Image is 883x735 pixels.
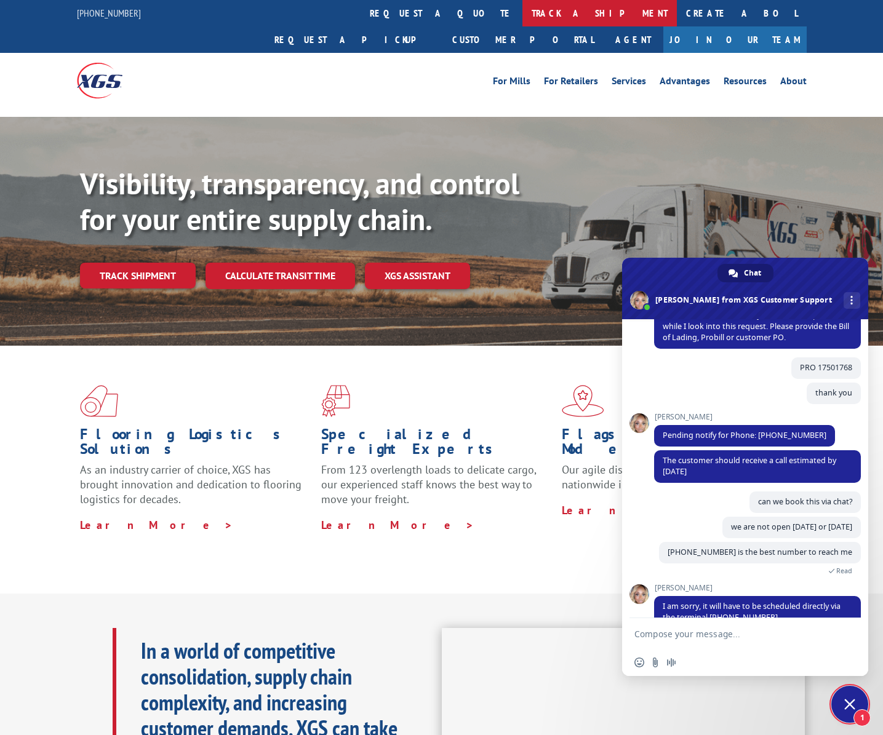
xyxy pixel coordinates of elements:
[663,601,841,622] span: I am sorry, it will have to be scheduled directly via the terminal [PHONE_NUMBER]
[80,463,302,506] span: As an industry carrier of choice, XGS has brought innovation and dedication to flooring logistics...
[562,463,788,491] span: Our agile distribution network gives you nationwide inventory management on demand.
[544,76,598,90] a: For Retailers
[744,264,761,282] span: Chat
[758,496,852,507] span: can we book this via chat?
[663,26,807,53] a: Join Our Team
[663,455,836,477] span: The customer should receive a call estimated by [DATE]
[562,503,715,517] a: Learn More >
[80,164,519,238] b: Visibility, transparency, and control for your entire supply chain.
[321,427,553,463] h1: Specialized Freight Experts
[80,263,196,288] a: Track shipment
[321,463,553,517] p: From 123 overlength loads to delicate cargo, our experienced staff knows the best way to move you...
[365,263,470,289] a: XGS ASSISTANT
[634,658,644,667] span: Insert an emoji
[800,362,852,373] span: PRO 17501768
[493,76,530,90] a: For Mills
[80,385,118,417] img: xgs-icon-total-supply-chain-intelligence-red
[666,658,676,667] span: Audio message
[780,76,807,90] a: About
[612,76,646,90] a: Services
[717,264,773,282] a: Chat
[660,76,710,90] a: Advantages
[654,413,835,421] span: [PERSON_NAME]
[668,547,852,557] span: [PHONE_NUMBER] is the best number to reach me
[603,26,663,53] a: Agent
[831,686,868,723] a: Close chat
[206,263,355,289] a: Calculate transit time
[853,709,871,726] span: 1
[724,76,767,90] a: Resources
[265,26,443,53] a: Request a pickup
[562,427,794,463] h1: Flagship Distribution Model
[562,385,604,417] img: xgs-icon-flagship-distribution-model-red
[634,618,831,649] textarea: Compose your message...
[80,518,233,532] a: Learn More >
[650,658,660,667] span: Send a file
[321,518,474,532] a: Learn More >
[443,26,603,53] a: Customer Portal
[663,430,826,440] span: Pending notify for Phone: [PHONE_NUMBER]
[654,584,861,592] span: [PERSON_NAME]
[731,522,852,532] span: we are not open [DATE] or [DATE]
[80,427,312,463] h1: Flooring Logistics Solutions
[77,7,141,19] a: [PHONE_NUMBER]
[815,387,852,398] span: thank you
[836,566,852,575] span: Read
[321,385,350,417] img: xgs-icon-focused-on-flooring-red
